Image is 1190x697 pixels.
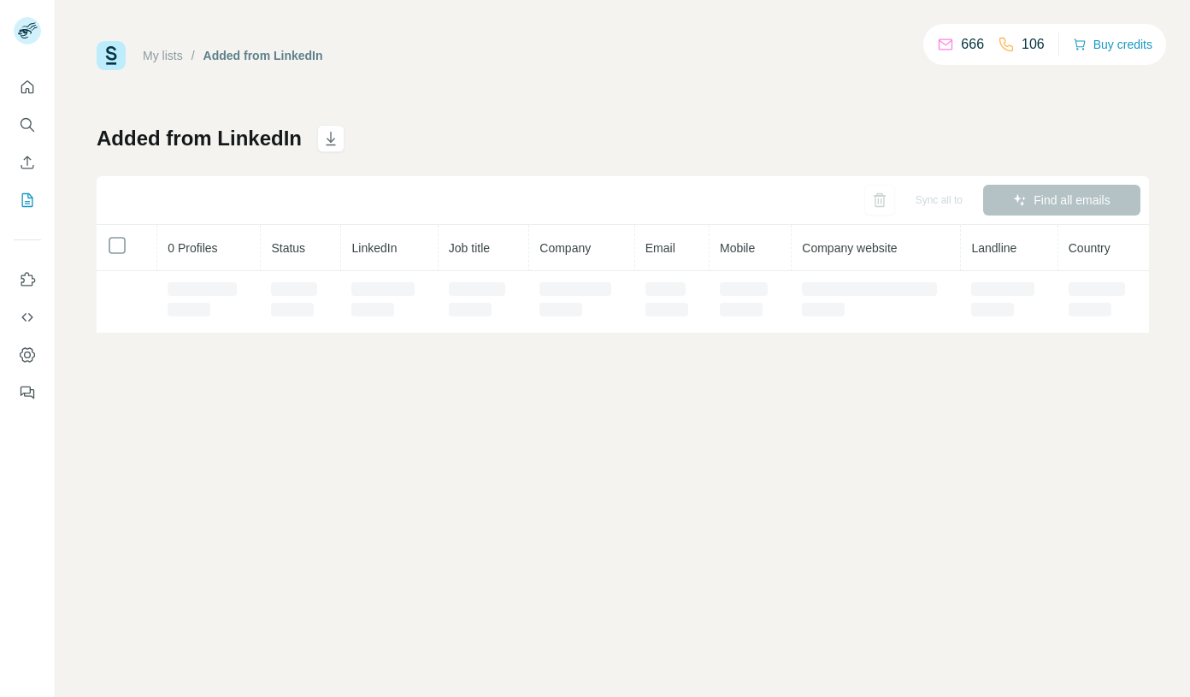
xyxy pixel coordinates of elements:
span: Status [271,241,305,255]
span: Email [645,241,675,255]
span: Company [539,241,591,255]
button: Feedback [14,377,41,408]
img: Surfe Logo [97,41,126,70]
button: Dashboard [14,340,41,370]
span: Mobile [720,241,755,255]
button: Enrich CSV [14,147,41,178]
span: LinkedIn [351,241,397,255]
button: My lists [14,185,41,216]
button: Use Surfe API [14,302,41,333]
span: Country [1069,241,1110,255]
div: Added from LinkedIn [203,47,323,64]
span: Job title [449,241,490,255]
button: Quick start [14,72,41,103]
span: Landline [971,241,1016,255]
span: 0 Profiles [168,241,217,255]
a: My lists [143,49,183,62]
span: Company website [802,241,897,255]
h1: Added from LinkedIn [97,125,302,152]
button: Use Surfe on LinkedIn [14,264,41,295]
button: Search [14,109,41,140]
p: 666 [961,34,984,55]
p: 106 [1022,34,1045,55]
button: Buy credits [1073,32,1152,56]
li: / [191,47,195,64]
